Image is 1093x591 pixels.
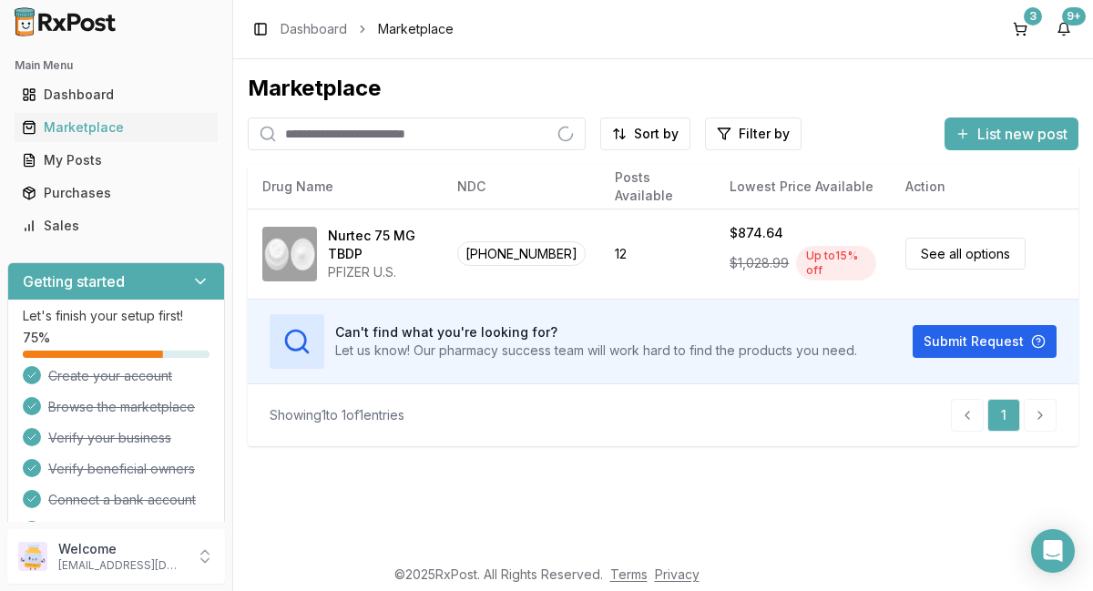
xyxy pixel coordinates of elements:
span: Verify beneficial owners [48,460,195,478]
th: Lowest Price Available [715,165,891,209]
span: Marketplace [378,20,454,38]
a: 1 [987,399,1020,432]
a: See all options [905,238,1026,270]
th: Action [891,165,1078,209]
button: 3 [1006,15,1035,44]
h3: Can't find what you're looking for? [335,323,857,341]
div: Marketplace [22,118,210,137]
div: Marketplace [248,74,1078,103]
span: 75 % [23,329,50,347]
div: Purchases [22,184,210,202]
p: Let's finish your setup first! [23,307,209,325]
span: Sort by [634,125,679,143]
img: RxPost Logo [7,7,124,36]
div: PFIZER U.S. [328,263,428,281]
a: Terms [610,566,648,582]
a: Purchases [15,177,218,209]
div: Open Intercom Messenger [1031,529,1075,573]
th: NDC [443,165,600,209]
h2: Main Menu [15,58,218,73]
div: Nurtec 75 MG TBDP [328,227,428,263]
nav: pagination [951,399,1057,432]
div: Up to 15 % off [796,246,876,280]
span: Connect a bank account [48,491,196,509]
button: 9+ [1049,15,1078,44]
button: My Posts [7,146,225,175]
a: Dashboard [281,20,347,38]
span: List new post [977,123,1067,145]
p: Let us know! Our pharmacy success team will work hard to find the products you need. [335,341,857,360]
img: Nurtec 75 MG TBDP [262,227,317,281]
nav: breadcrumb [281,20,454,38]
a: Sales [15,209,218,242]
button: Submit Request [913,325,1057,358]
button: List new post [945,117,1078,150]
div: My Posts [22,151,210,169]
a: Privacy [655,566,700,582]
span: $1,028.99 [730,254,789,272]
span: Browse the marketplace [48,398,195,416]
a: Dashboard [15,78,218,111]
th: Posts Available [600,165,715,209]
div: 3 [1024,7,1042,25]
div: 9+ [1062,7,1086,25]
button: Purchases [7,178,225,208]
p: [EMAIL_ADDRESS][DOMAIN_NAME] [58,558,185,573]
a: List new post [945,127,1078,145]
button: Marketplace [7,113,225,142]
img: User avatar [18,542,47,571]
a: Marketplace [15,111,218,144]
div: Dashboard [22,86,210,104]
button: Filter by [705,117,802,150]
h3: Getting started [23,270,125,292]
span: Create your account [48,367,172,385]
span: [PHONE_NUMBER] [457,241,586,266]
p: Welcome [58,540,185,558]
div: Showing 1 to 1 of 1 entries [270,406,404,424]
span: Verify your business [48,429,171,447]
button: Sales [7,211,225,240]
button: Dashboard [7,80,225,109]
div: Sales [22,217,210,235]
td: 12 [600,209,715,299]
button: Sort by [600,117,690,150]
a: My Posts [15,144,218,177]
div: $874.64 [730,224,783,242]
th: Drug Name [248,165,443,209]
span: Filter by [739,125,790,143]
